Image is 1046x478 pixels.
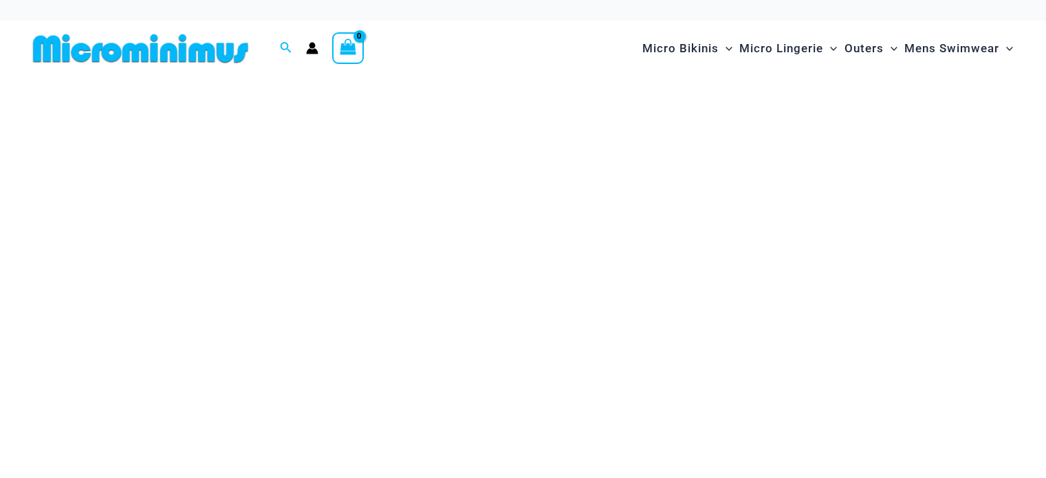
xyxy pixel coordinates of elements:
[736,28,840,69] a: Micro LingerieMenu ToggleMenu Toggle
[841,28,901,69] a: OutersMenu ToggleMenu Toggle
[639,28,736,69] a: Micro BikinisMenu ToggleMenu Toggle
[845,31,884,66] span: Outers
[642,31,719,66] span: Micro Bikinis
[884,31,897,66] span: Menu Toggle
[904,31,999,66] span: Mens Swimwear
[332,32,364,64] a: View Shopping Cart, empty
[739,31,823,66] span: Micro Lingerie
[999,31,1013,66] span: Menu Toggle
[823,31,837,66] span: Menu Toggle
[719,31,732,66] span: Menu Toggle
[637,25,1018,72] nav: Site Navigation
[28,33,254,64] img: MM SHOP LOGO FLAT
[280,40,292,57] a: Search icon link
[306,42,318,54] a: Account icon link
[901,28,1016,69] a: Mens SwimwearMenu ToggleMenu Toggle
